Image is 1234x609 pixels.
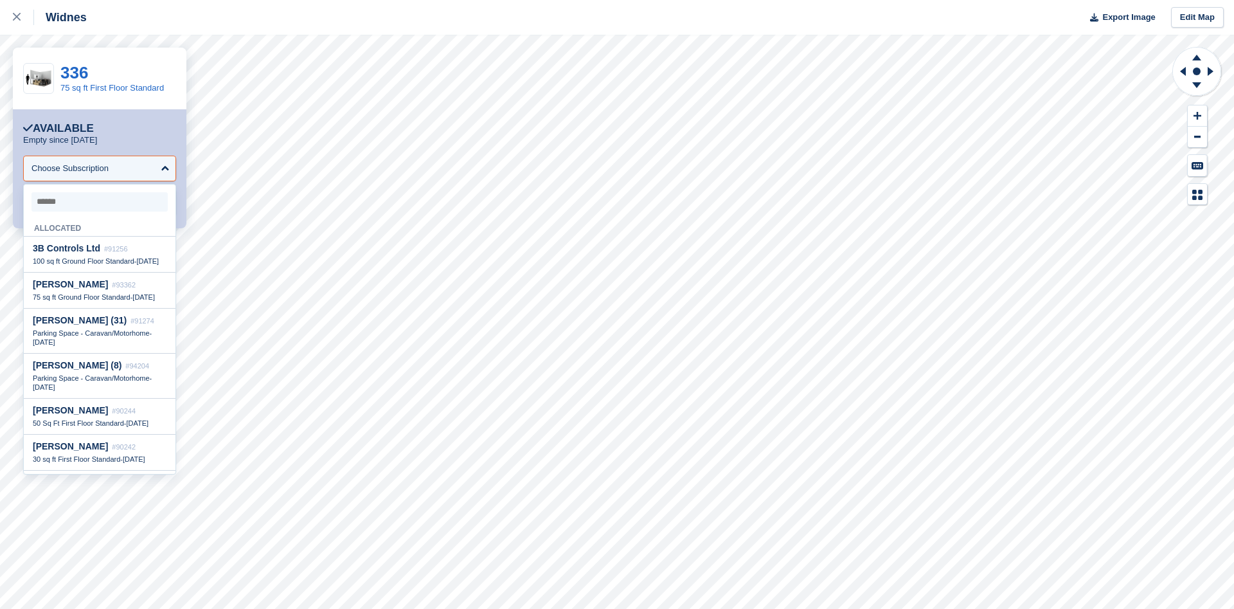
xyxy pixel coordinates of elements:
[33,455,120,463] span: 30 sq ft First Floor Standard
[24,217,175,237] div: Allocated
[33,383,55,391] span: [DATE]
[33,315,127,325] span: [PERSON_NAME] (31)
[33,243,100,253] span: 3B Controls Ltd
[1171,7,1224,28] a: Edit Map
[112,281,136,289] span: #93362
[31,162,109,175] div: Choose Subscription
[60,83,164,93] a: 75 sq ft First Floor Standard
[33,374,150,382] span: Parking Space - Caravan/Motorhome
[104,245,128,253] span: #91256
[23,122,94,135] div: Available
[112,443,136,451] span: #90242
[1102,11,1155,24] span: Export Image
[1188,105,1207,127] button: Zoom In
[33,293,166,302] div: -
[33,279,108,289] span: [PERSON_NAME]
[125,362,149,370] span: #94204
[123,455,145,463] span: [DATE]
[33,374,166,392] div: -
[23,135,97,145] p: Empty since [DATE]
[1188,155,1207,176] button: Keyboard Shortcuts
[33,455,166,464] div: -
[33,329,166,347] div: -
[1082,7,1156,28] button: Export Image
[136,257,159,265] span: [DATE]
[33,257,134,265] span: 100 sq ft Ground Floor Standard
[33,329,150,337] span: Parking Space - Caravan/Motorhome
[33,360,121,370] span: [PERSON_NAME] (8)
[1188,127,1207,148] button: Zoom Out
[130,317,154,325] span: #91274
[34,10,87,25] div: Widnes
[127,419,149,427] span: [DATE]
[33,257,166,266] div: -
[33,405,108,415] span: [PERSON_NAME]
[33,338,55,346] span: [DATE]
[24,68,53,90] img: 75ffs.jpg
[33,419,166,428] div: -
[33,419,124,427] span: 50 Sq Ft First Floor Standard
[33,293,130,301] span: 75 sq ft Ground Floor Standard
[112,407,136,415] span: #90244
[33,441,108,451] span: [PERSON_NAME]
[1188,184,1207,205] button: Map Legend
[132,293,155,301] span: [DATE]
[60,63,88,82] a: 336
